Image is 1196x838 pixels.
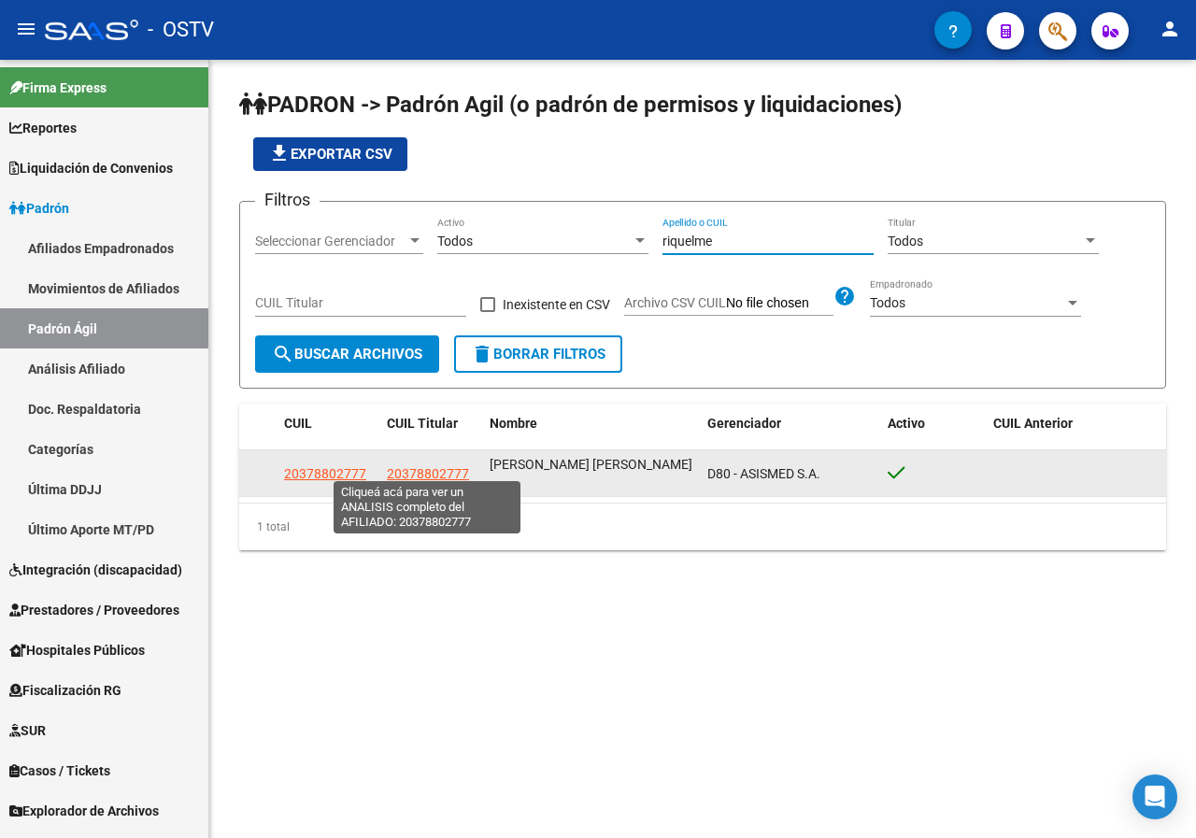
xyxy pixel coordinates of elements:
span: 20378802777 [284,466,366,481]
span: Prestadores / Proveedores [9,600,179,620]
span: Gerenciador [707,416,781,431]
span: CUIL [284,416,312,431]
span: CUIL Anterior [993,416,1073,431]
span: 20378802777 [387,466,469,481]
span: Archivo CSV CUIL [624,295,726,310]
span: Firma Express [9,78,107,98]
span: Todos [888,234,923,249]
mat-icon: delete [471,343,493,365]
span: Activo [888,416,925,431]
span: Integración (discapacidad) [9,560,182,580]
span: Fiscalización RG [9,680,121,701]
span: CUIL Titular [387,416,458,431]
span: SUR [9,720,46,741]
mat-icon: help [833,285,856,307]
span: Explorador de Archivos [9,801,159,821]
datatable-header-cell: CUIL [277,404,379,444]
input: Archivo CSV CUIL [726,295,833,312]
span: PADRON -> Padrón Agil (o padrón de permisos y liquidaciones) [239,92,902,118]
h3: Filtros [255,187,320,213]
mat-icon: search [272,343,294,365]
mat-icon: file_download [268,142,291,164]
span: D80 - ASISMED S.A. [707,466,820,481]
div: Open Intercom Messenger [1132,774,1177,819]
span: [PERSON_NAME] [PERSON_NAME] - [490,457,692,493]
datatable-header-cell: CUIL Anterior [986,404,1166,444]
span: Padrón [9,198,69,219]
span: Seleccionar Gerenciador [255,234,406,249]
span: Borrar Filtros [471,346,605,362]
button: Exportar CSV [253,137,407,171]
span: Exportar CSV [268,146,392,163]
span: Hospitales Públicos [9,640,145,660]
mat-icon: menu [15,18,37,40]
span: Todos [870,295,905,310]
span: Reportes [9,118,77,138]
span: Todos [437,234,473,249]
datatable-header-cell: Activo [880,404,986,444]
span: Inexistente en CSV [503,293,610,316]
span: Buscar Archivos [272,346,422,362]
div: 1 total [239,504,1166,550]
button: Borrar Filtros [454,335,622,373]
datatable-header-cell: Gerenciador [700,404,880,444]
button: Buscar Archivos [255,335,439,373]
span: - OSTV [148,9,214,50]
mat-icon: person [1159,18,1181,40]
datatable-header-cell: Nombre [482,404,700,444]
span: Casos / Tickets [9,760,110,781]
span: Liquidación de Convenios [9,158,173,178]
span: Nombre [490,416,537,431]
datatable-header-cell: CUIL Titular [379,404,482,444]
